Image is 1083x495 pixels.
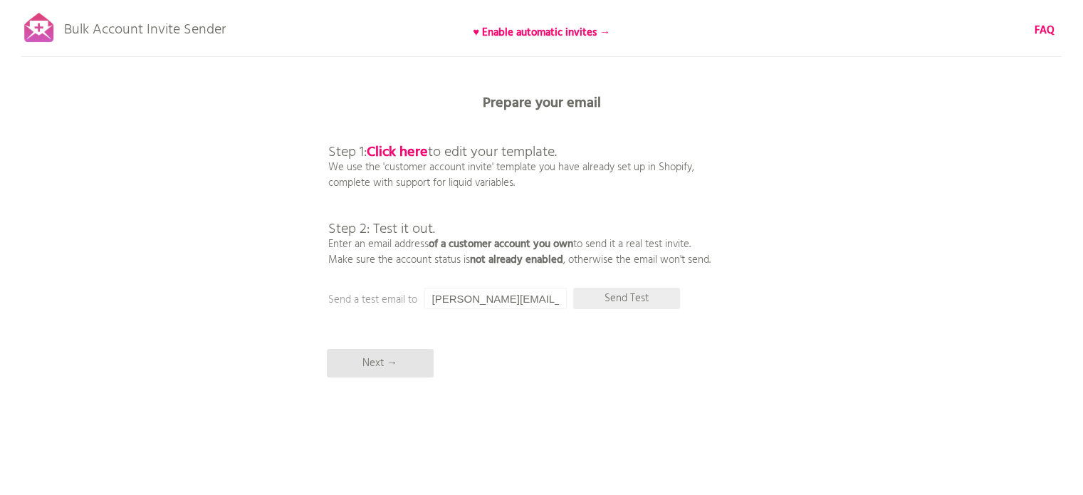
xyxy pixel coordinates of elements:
p: Send Test [573,288,680,309]
span: Step 1: to edit your template. [328,141,557,164]
p: Next → [327,349,434,377]
p: Bulk Account Invite Sender [64,9,226,44]
a: Click here [367,141,428,164]
b: not already enabled [470,251,563,269]
p: We use the 'customer account invite' template you have already set up in Shopify, complete with s... [328,114,711,268]
p: Send a test email to [328,292,613,308]
a: FAQ [1035,23,1055,38]
b: of a customer account you own [429,236,573,253]
b: Prepare your email [483,92,601,115]
b: ♥ Enable automatic invites → [473,24,610,41]
span: Step 2: Test it out. [328,218,435,241]
b: FAQ [1035,22,1055,39]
